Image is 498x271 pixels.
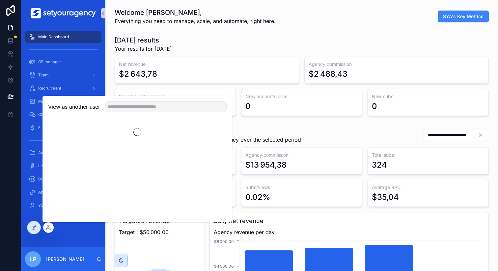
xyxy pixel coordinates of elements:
[38,59,61,65] span: OF manager
[245,93,358,100] h3: New accounts clics
[25,95,101,107] a: Marketing
[115,36,172,45] h1: [DATE] results
[309,69,347,79] div: $2 488,43
[38,34,69,40] span: Main Dashboard
[21,26,105,247] div: scrollable content
[38,125,55,130] span: Finances
[38,72,49,78] span: Team
[119,93,232,100] h3: New marketing views
[119,61,295,68] h3: Net revenue
[119,69,157,79] div: $2 643,78
[25,173,101,185] a: Our Partners
[245,101,251,112] div: 0
[46,256,84,262] p: [PERSON_NAME]
[38,99,57,104] span: Marketing
[25,56,101,68] a: OF manager
[25,31,101,43] a: Main Dashboard
[38,112,54,117] span: Chatting
[115,17,276,25] span: Everything you need to manage, scale, and automate, right here.
[443,13,484,20] span: SYA's Key Metrics
[115,45,172,53] span: Your results for [DATE]
[30,255,36,263] span: LP
[38,190,56,195] span: Affiliation
[25,147,101,159] a: Assistance
[245,192,270,203] div: 0.02%
[214,264,234,269] tspan: $4 500,00
[38,150,58,155] span: Assistance
[478,132,486,138] button: Clear
[31,8,96,18] img: App logo
[245,184,358,191] h3: Subs/views
[372,152,484,158] h3: Total subs
[115,8,276,17] h1: Welcome [PERSON_NAME],
[25,82,101,94] a: Recruitment
[119,228,200,236] span: Target : $50 000,00
[25,109,101,121] a: Chatting
[214,216,484,226] h3: Daily net revenue
[372,160,387,170] div: 324
[309,61,484,68] h3: Agency commission
[25,160,101,172] a: Leaderboard
[25,200,101,211] a: Your Agency
[438,11,489,22] button: SYA's Key Metrics
[214,228,484,236] span: Agency revenue per day
[245,152,358,158] h3: Agency commission
[38,86,61,91] span: Recruitment
[372,101,377,112] div: 0
[25,186,101,198] a: Affiliation
[25,122,101,134] a: Finances
[372,93,484,100] h3: New subs
[48,103,100,111] h2: View as another user
[214,239,234,244] tspan: $6 000,00
[38,163,62,169] span: Leaderboard
[245,160,287,170] div: $13 954,38
[38,176,62,182] span: Our Partners
[38,203,62,208] span: Your Agency
[372,192,399,203] div: $35,04
[372,184,484,191] h3: Average RPU
[25,69,101,81] a: Team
